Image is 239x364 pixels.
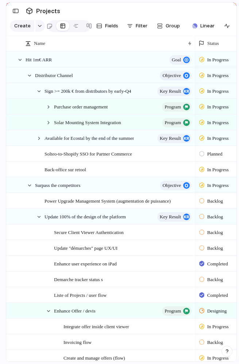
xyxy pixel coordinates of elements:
[165,118,181,128] span: program
[45,212,126,221] span: Update 100% of the design of the platform
[35,71,73,79] span: Distributor Channel
[35,181,80,189] span: Surpass the competitors
[63,338,92,346] span: Invoicing flow
[162,118,192,127] button: program
[207,245,223,252] span: Backlog
[207,40,219,47] span: Status
[207,72,229,79] span: In Progress
[207,229,223,236] span: Backlog
[207,292,228,299] span: Completed
[54,102,108,111] span: Purchase order management
[54,275,103,283] span: Demarche tracker status s
[207,198,223,205] span: Backlog
[34,40,45,47] span: Name
[54,291,107,299] span: Liste of Projects / user flow
[207,339,223,346] span: Backlog
[186,20,221,32] button: Collapse
[157,134,192,143] button: key result
[157,212,192,222] button: key result
[45,87,131,95] span: Sign >= 200k € from distributors by early-Q4
[160,212,181,222] span: key result
[93,20,121,32] button: Fields
[45,149,132,158] span: Solteo-to-Shopify SSO for Partner Commerce
[10,20,34,32] button: Create
[124,20,150,32] button: Filter
[45,165,86,173] span: Back-office sur retool
[207,182,229,189] span: In Progress
[160,86,181,96] span: key result
[35,4,62,18] span: Projects
[169,55,192,65] button: goal
[207,276,223,283] span: Backlog
[105,22,118,30] span: Fields
[14,22,31,30] span: Create
[207,119,229,126] span: In Progress
[26,55,52,64] span: Hit 1m€ ARR
[207,103,229,111] span: In Progress
[207,166,229,173] span: In Progress
[54,259,117,268] span: Enhance user experience on iPad
[207,88,229,95] span: In Progress
[162,70,181,81] span: objective
[165,102,181,112] span: program
[207,135,229,142] span: In Progress
[153,20,184,32] button: Group
[157,87,192,96] button: key result
[207,213,223,221] span: Backlog
[54,228,124,236] span: Secure Client Viewer Authentication
[207,150,223,158] span: Planned
[207,307,227,315] span: Designing
[162,306,192,316] button: program
[172,55,181,65] span: goal
[207,323,229,330] span: In Progress
[166,22,180,30] span: Group
[136,22,147,30] span: Filter
[207,56,229,64] span: In Progress
[160,133,181,143] span: key result
[200,22,215,30] span: Linear
[63,353,125,362] span: Create and manage offers (flow)
[189,20,217,31] button: Linear
[63,322,129,330] span: Integrate offer inside client viewer
[162,180,181,191] span: objective
[160,181,192,190] button: objective
[165,306,181,316] span: program
[54,244,117,252] span: Update "démarches" page UX/UI
[45,134,134,142] span: Available for Ecostal by the end of the summer
[160,71,192,80] button: objective
[207,260,228,268] span: Completed
[162,102,192,112] button: program
[54,118,121,126] span: Solar Mounting System Integration
[45,196,171,205] span: Power Upgrade Management System (augmentation de puissance)
[54,306,95,315] span: Enhance Offer / devis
